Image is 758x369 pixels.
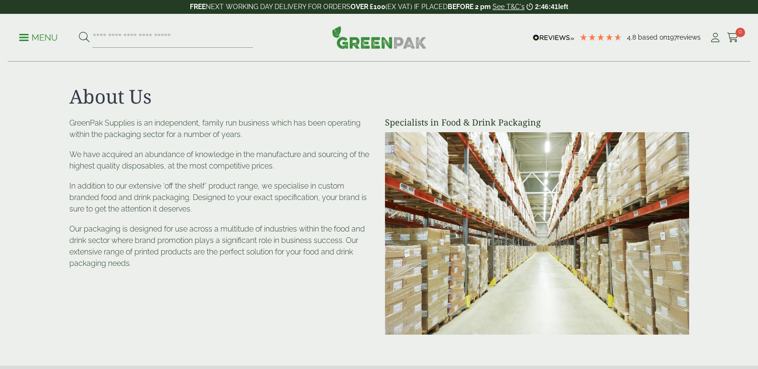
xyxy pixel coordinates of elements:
[667,33,677,41] span: 197
[69,85,689,108] h1: About Us
[332,26,427,49] img: GreenPak Supplies
[638,33,667,41] span: Based on
[19,32,58,42] a: Menu
[709,33,721,42] i: My Account
[627,33,638,41] span: 4.8
[448,3,491,11] strong: BEFORE 2 pm
[535,3,558,11] span: 2:46:41
[677,33,701,41] span: reviews
[493,3,525,11] a: See T&C's
[727,31,739,45] a: 0
[385,117,689,128] h4: Specialists in Food & Drink Packaging
[69,117,374,140] p: GreenPak Supplies is an independent, family run business which has been operating within the pack...
[736,28,745,37] span: 0
[579,33,622,42] div: 4.79 Stars
[69,149,374,172] p: We have acquired an abundance of knowledge in the manufacture and sourcing of the highest quality...
[351,3,385,11] strong: OVER £100
[69,223,374,269] p: Our packaging is designed for use across a multitude of industries within the food and drink sect...
[19,32,58,43] p: Menu
[558,3,568,11] span: left
[727,33,739,42] i: Cart
[190,3,206,11] strong: FREE
[69,180,374,215] p: In addition to our extensive ‘off the shelf’ product range, we specialise in custom branded food ...
[533,34,574,41] img: REVIEWS.io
